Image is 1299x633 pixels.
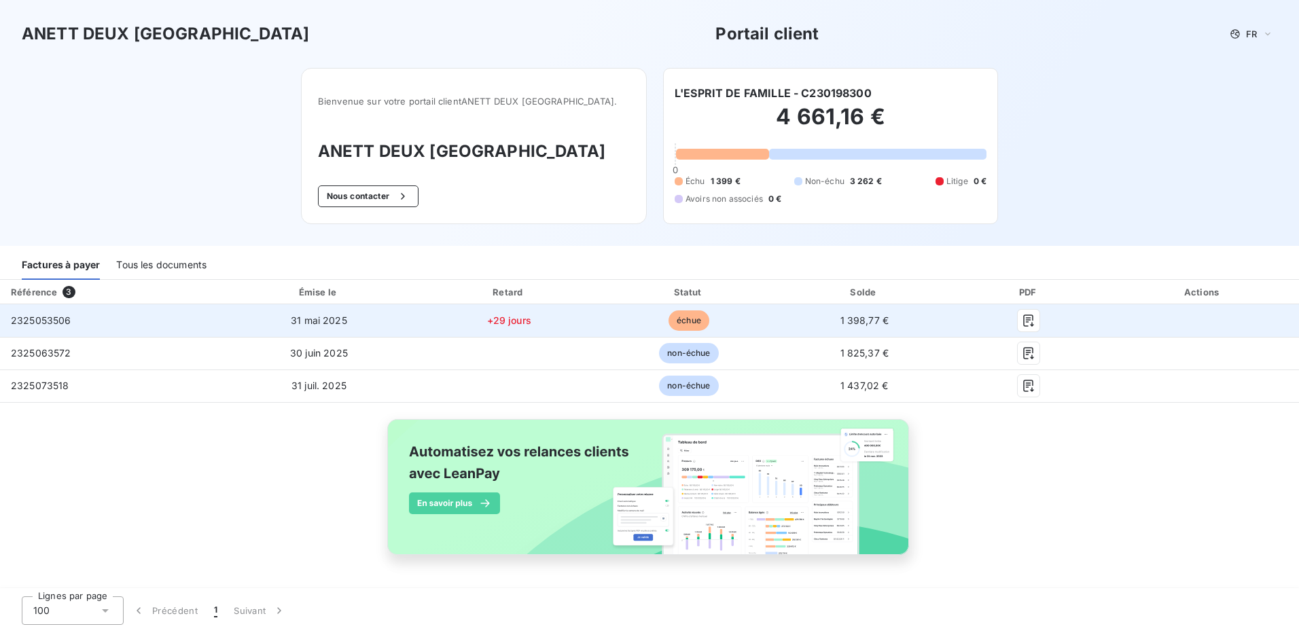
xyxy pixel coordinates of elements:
[603,285,775,299] div: Statut
[124,596,206,625] button: Précédent
[318,139,630,164] h3: ANETT DEUX [GEOGRAPHIC_DATA]
[421,285,597,299] div: Retard
[226,596,294,625] button: Suivant
[974,175,986,187] span: 0 €
[840,347,889,359] span: 1 825,37 €
[954,285,1104,299] div: PDF
[669,310,709,331] span: échue
[781,285,948,299] div: Solde
[375,411,924,578] img: banner
[318,185,419,207] button: Nous contacter
[290,347,348,359] span: 30 juin 2025
[206,596,226,625] button: 1
[805,175,844,187] span: Non-échu
[214,604,217,617] span: 1
[487,314,531,326] span: +29 jours
[686,175,705,187] span: Échu
[223,285,416,299] div: Émise le
[686,193,763,205] span: Avoirs non associés
[715,22,819,46] h3: Portail client
[291,314,347,326] span: 31 mai 2025
[22,22,309,46] h3: ANETT DEUX [GEOGRAPHIC_DATA]
[11,380,69,391] span: 2325073518
[291,380,346,391] span: 31 juil. 2025
[675,85,872,101] h6: L'ESPRIT DE FAMILLE - C230198300
[1246,29,1257,39] span: FR
[22,251,100,280] div: Factures à payer
[659,376,718,396] span: non-échue
[673,164,678,175] span: 0
[11,347,71,359] span: 2325063572
[11,314,71,326] span: 2325053506
[675,103,986,144] h2: 4 661,16 €
[33,604,50,617] span: 100
[946,175,968,187] span: Litige
[768,193,781,205] span: 0 €
[318,96,630,107] span: Bienvenue sur votre portail client ANETT DEUX [GEOGRAPHIC_DATA] .
[850,175,882,187] span: 3 262 €
[711,175,741,187] span: 1 399 €
[659,343,718,363] span: non-échue
[1109,285,1296,299] div: Actions
[840,314,889,326] span: 1 398,77 €
[63,286,75,298] span: 3
[11,287,57,297] div: Référence
[840,380,889,391] span: 1 437,02 €
[116,251,207,280] div: Tous les documents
